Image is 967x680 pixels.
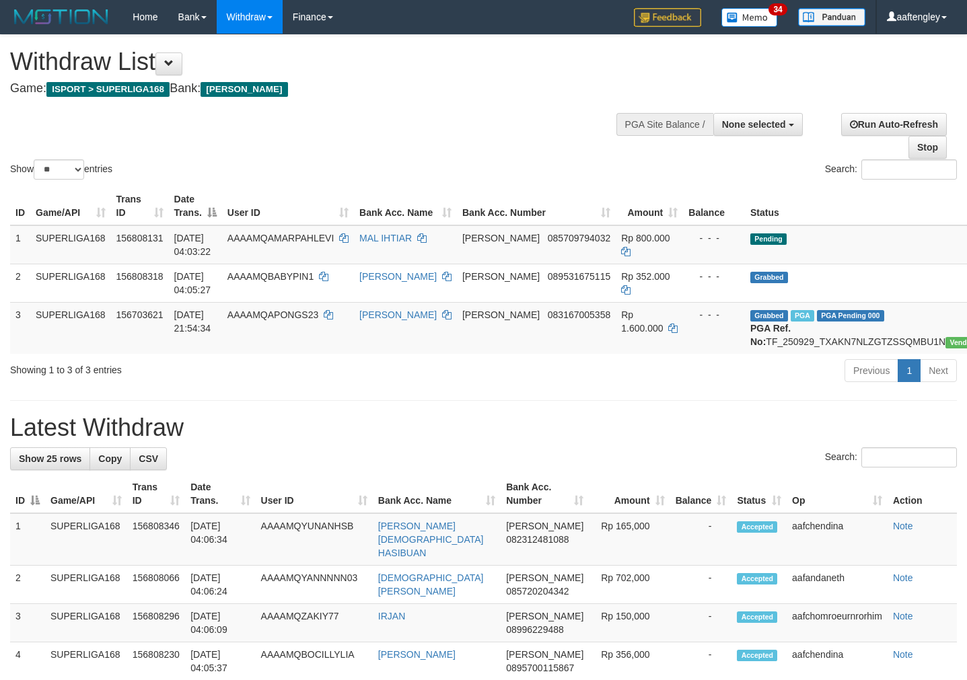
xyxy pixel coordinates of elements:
th: User ID: activate to sort column ascending [222,187,354,225]
a: [PERSON_NAME][DEMOGRAPHIC_DATA] HASIBUAN [378,521,484,558]
a: IRJAN [378,611,405,621]
div: - - - [688,231,740,245]
button: None selected [713,113,803,136]
td: AAAAMQYANNNNN03 [256,566,373,604]
td: AAAAMQYUNANHSB [256,513,373,566]
b: PGA Ref. No: [750,323,791,347]
a: MAL IHTIAR [359,233,412,243]
div: PGA Site Balance / [616,113,713,136]
span: Copy 08996229488 to clipboard [506,624,564,635]
span: Rp 800.000 [621,233,670,243]
th: Game/API: activate to sort column ascending [45,475,127,513]
label: Show entries [10,159,112,180]
td: AAAAMQZAKIY77 [256,604,373,642]
th: Balance [683,187,745,225]
span: Accepted [737,521,777,533]
td: SUPERLIGA168 [30,264,111,302]
span: Pending [750,233,787,245]
a: Show 25 rows [10,447,90,470]
th: User ID: activate to sort column ascending [256,475,373,513]
div: - - - [688,270,740,283]
span: [PERSON_NAME] [462,233,540,243]
span: AAAAMQAMARPAHLEVI [227,233,334,243]
span: Accepted [737,573,777,584]
td: Rp 150,000 [589,604,670,642]
th: Date Trans.: activate to sort column ascending [185,475,255,513]
a: [PERSON_NAME] [359,309,437,320]
h4: Game: Bank: [10,82,631,96]
span: [DATE] 04:05:27 [174,271,211,295]
td: 2 [10,264,30,302]
img: MOTION_logo.png [10,7,112,27]
span: Rp 1.600.000 [621,309,663,334]
a: Next [920,359,957,382]
td: [DATE] 04:06:09 [185,604,255,642]
th: Op: activate to sort column ascending [787,475,888,513]
th: Trans ID: activate to sort column ascending [111,187,169,225]
span: Copy 082312481088 to clipboard [506,534,569,545]
td: SUPERLIGA168 [45,604,127,642]
label: Search: [825,447,957,467]
th: Amount: activate to sort column ascending [616,187,683,225]
a: Stop [908,136,947,159]
span: 34 [768,3,787,15]
td: aafandaneth [787,566,888,604]
span: [PERSON_NAME] [506,611,583,621]
td: aafchendina [787,513,888,566]
span: ISPORT > SUPERLIGA168 [46,82,170,97]
span: Copy 085720204342 to clipboard [506,586,569,597]
span: Grabbed [750,310,788,322]
a: Previous [845,359,898,382]
th: Amount: activate to sort column ascending [589,475,670,513]
span: 156808131 [116,233,164,243]
td: 2 [10,566,45,604]
input: Search: [861,159,957,180]
a: Note [893,572,913,583]
a: [DEMOGRAPHIC_DATA][PERSON_NAME] [378,572,484,597]
span: [PERSON_NAME] [201,82,287,97]
td: SUPERLIGA168 [45,513,127,566]
a: Copy [89,447,131,470]
div: Showing 1 to 3 of 3 entries [10,358,393,377]
h1: Withdraw List [10,48,631,75]
span: [DATE] 04:03:22 [174,233,211,257]
td: 1 [10,513,45,566]
td: [DATE] 04:06:34 [185,513,255,566]
span: Show 25 rows [19,453,81,464]
a: [PERSON_NAME] [378,649,456,660]
span: 156808318 [116,271,164,282]
td: - [670,604,732,642]
th: Bank Acc. Number: activate to sort column ascending [457,187,616,225]
th: Trans ID: activate to sort column ascending [127,475,185,513]
td: aafchomroeurnrorhim [787,604,888,642]
span: Rp 352.000 [621,271,670,282]
span: [PERSON_NAME] [506,521,583,531]
img: Button%20Memo.svg [721,8,778,27]
span: Accepted [737,611,777,623]
span: [PERSON_NAME] [506,649,583,660]
span: [DATE] 21:54:34 [174,309,211,334]
td: SUPERLIGA168 [30,225,111,264]
a: Note [893,611,913,621]
th: ID: activate to sort column descending [10,475,45,513]
td: 3 [10,604,45,642]
td: 156808066 [127,566,185,604]
img: panduan.png [798,8,865,26]
a: Note [893,521,913,531]
td: 3 [10,302,30,354]
span: Marked by aafchhiseyha [791,310,814,322]
input: Search: [861,447,957,467]
td: 1 [10,225,30,264]
img: Feedback.jpg [634,8,701,27]
span: [PERSON_NAME] [506,572,583,583]
td: [DATE] 04:06:24 [185,566,255,604]
td: Rp 702,000 [589,566,670,604]
span: Copy 0895700115867 to clipboard [506,663,574,673]
span: Copy 089531675115 to clipboard [548,271,610,282]
th: Bank Acc. Name: activate to sort column ascending [373,475,501,513]
span: CSV [139,453,158,464]
a: 1 [898,359,921,382]
h1: Latest Withdraw [10,414,957,441]
td: 156808346 [127,513,185,566]
td: - [670,566,732,604]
